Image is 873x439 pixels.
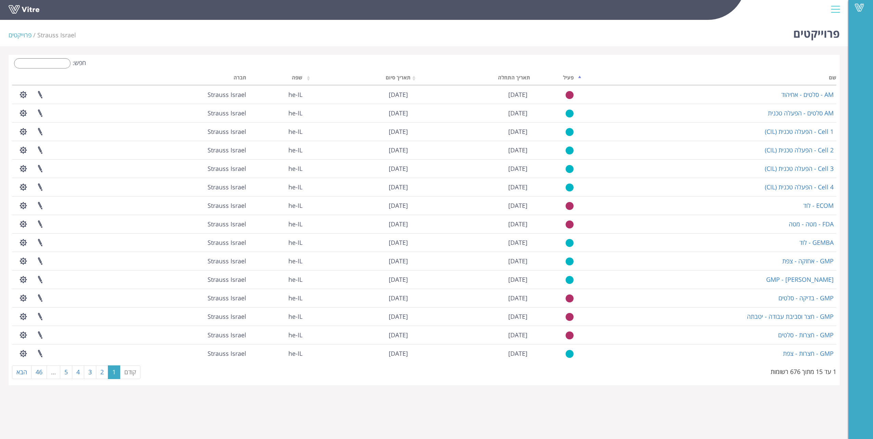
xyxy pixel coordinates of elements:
img: no [565,313,574,321]
a: 3 [84,365,96,379]
td: [DATE] [411,178,531,196]
td: he-IL [249,326,305,344]
a: קודם [120,365,140,379]
td: [DATE] [305,270,411,289]
td: he-IL [249,196,305,215]
td: [DATE] [305,196,411,215]
td: [DATE] [411,215,531,233]
a: AM סלטים - הפעלה טכנית [768,109,834,117]
td: [DATE] [305,307,411,326]
td: [DATE] [411,85,531,104]
td: he-IL [249,178,305,196]
td: [DATE] [305,141,411,159]
img: no [565,202,574,210]
td: [DATE] [305,104,411,122]
input: חפש: [14,58,71,68]
td: [DATE] [305,178,411,196]
a: FDA - מטה - מטה [789,220,834,228]
td: [DATE] [305,233,411,252]
span: 222 [208,331,246,339]
a: GEMBA - לוד [799,238,834,247]
img: yes [565,165,574,173]
span: 222 [208,146,246,154]
th: חברה [124,72,249,85]
a: Cell 3 - הפעלה טכנית (CIL) [765,164,834,173]
td: he-IL [249,85,305,104]
td: [DATE] [411,307,531,326]
span: 222 [208,312,246,321]
span: 222 [208,109,246,117]
td: [DATE] [305,289,411,307]
td: [DATE] [411,289,531,307]
td: [DATE] [305,159,411,178]
th: שם: activate to sort column descending [576,72,836,85]
td: he-IL [249,141,305,159]
td: he-IL [249,270,305,289]
td: [DATE] [411,252,531,270]
td: [DATE] [305,326,411,344]
td: he-IL [249,159,305,178]
td: he-IL [249,252,305,270]
span: 222 [208,127,246,136]
th: תאריך סיום: activate to sort column ascending [305,72,411,85]
span: 222 [208,220,246,228]
a: GMP - חצר וסביבת עבודה - יטבתה [747,312,834,321]
td: [DATE] [411,326,531,344]
td: [DATE] [411,159,531,178]
a: GMP - חצרות - צפת [783,349,834,358]
td: [DATE] [411,122,531,141]
span: 222 [208,90,246,99]
img: no [565,91,574,99]
td: he-IL [249,289,305,307]
th: תאריך התחלה: activate to sort column ascending [411,72,531,85]
td: he-IL [249,215,305,233]
a: 4 [72,365,84,379]
a: 1 [108,365,120,379]
a: GMP - [PERSON_NAME] [766,275,834,284]
label: חפש: [12,58,86,68]
td: [DATE] [305,215,411,233]
img: no [565,294,574,303]
td: [DATE] [411,104,531,122]
h1: פרוייקטים [793,17,840,46]
img: yes [565,239,574,247]
a: GMP - חצרות - סלטים [778,331,834,339]
img: yes [565,257,574,266]
span: 222 [37,31,76,39]
img: yes [565,276,574,284]
td: [DATE] [305,122,411,141]
img: yes [565,109,574,118]
th: פעיל [530,72,576,85]
a: 5 [60,365,72,379]
a: GMP - בדיקה - סלטים [778,294,834,302]
td: [DATE] [305,85,411,104]
a: Cell 2 - הפעלה טכנית (CIL) [765,146,834,154]
img: yes [565,183,574,192]
span: 222 [208,183,246,191]
div: 1 עד 15 מתוך 676 רשומות [771,365,836,376]
td: [DATE] [411,344,531,363]
span: 222 [208,164,246,173]
td: [DATE] [411,196,531,215]
td: he-IL [249,104,305,122]
td: he-IL [249,233,305,252]
td: [DATE] [411,233,531,252]
span: 222 [208,201,246,210]
li: פרוייקטים [9,31,37,40]
a: … [47,365,60,379]
td: [DATE] [411,270,531,289]
img: no [565,220,574,229]
a: GMP - אחזקה - צפת [782,257,834,265]
span: 222 [208,275,246,284]
td: [DATE] [411,141,531,159]
td: he-IL [249,307,305,326]
span: 222 [208,349,246,358]
span: 222 [208,238,246,247]
span: 222 [208,294,246,302]
a: ECOM - לוד [803,201,834,210]
td: [DATE] [305,344,411,363]
a: הבא [12,365,32,379]
a: AM - סלטים - אחיהוד [781,90,834,99]
img: yes [565,350,574,358]
span: 222 [208,257,246,265]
